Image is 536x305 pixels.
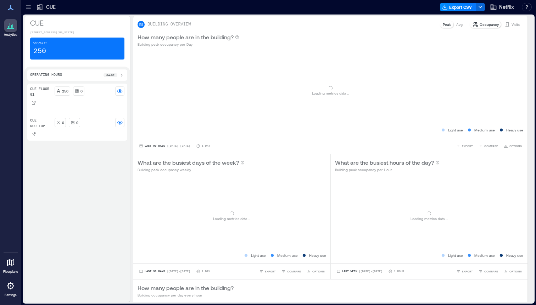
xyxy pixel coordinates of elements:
p: Light use [448,253,463,258]
button: EXPORT [455,268,474,275]
button: OPTIONS [502,268,523,275]
span: COMPARE [484,144,498,148]
p: What are the busiest days of the week? [138,158,239,167]
p: Building peak occupancy weekly [138,167,245,173]
p: Loading metrics data ... [213,216,250,221]
p: How many people are in the building? [138,284,234,292]
button: COMPARE [280,268,302,275]
p: CUE Rooftop [30,118,52,129]
span: OPTIONS [509,144,522,148]
p: BUILDING OVERVIEW [147,22,191,27]
p: Light use [251,253,266,258]
p: 1 Hour [394,269,404,273]
p: Operating Hours [30,72,62,78]
p: What are the busiest hours of the day? [335,158,434,167]
p: 0 [62,120,64,125]
span: EXPORT [462,144,473,148]
a: Floorplans [1,254,20,276]
p: Visits [512,22,520,27]
p: CUE Floor 01 [30,86,52,98]
span: OPTIONS [312,269,325,273]
p: 0 [76,120,78,125]
p: Loading metrics data ... [411,216,448,221]
p: Medium use [277,253,298,258]
p: Heavy use [506,253,523,258]
p: Avg [456,22,463,27]
p: Heavy use [506,127,523,133]
p: Peak [443,22,451,27]
button: Last 90 Days |[DATE]-[DATE] [138,142,192,149]
p: CUE [30,18,124,28]
p: Settings [5,293,17,297]
a: Settings [2,277,19,299]
p: 1 Day [202,269,210,273]
span: COMPARE [484,269,498,273]
p: How many people are in the building? [138,33,234,41]
p: 1 Day [202,144,210,148]
button: OPTIONS [305,268,326,275]
button: COMPARE [477,142,499,149]
button: EXPORT [455,142,474,149]
span: EXPORT [462,269,473,273]
p: 250 [62,88,68,94]
span: Netflix [499,4,514,11]
p: Heavy use [309,253,326,258]
p: Building occupancy per day every hour [138,292,234,298]
span: EXPORT [265,269,276,273]
p: 8a - 6p [106,73,115,77]
span: COMPARE [287,269,301,273]
button: Last Week |[DATE]-[DATE] [335,268,384,275]
p: Analytics [4,33,17,37]
p: 0 [80,88,83,94]
p: Light use [448,127,463,133]
button: OPTIONS [502,142,523,149]
p: Loading metrics data ... [312,90,349,96]
button: Last 90 Days |[DATE]-[DATE] [138,268,192,275]
p: Medium use [474,253,495,258]
p: Floorplans [3,270,18,274]
p: Occupancy [480,22,499,27]
button: Netflix [488,1,516,13]
button: COMPARE [477,268,499,275]
p: Building peak occupancy per Hour [335,167,440,173]
p: Building peak occupancy per Day [138,41,239,47]
a: Analytics [2,17,19,39]
p: CUE [46,4,56,11]
button: EXPORT [258,268,277,275]
span: OPTIONS [509,269,522,273]
p: Capacity [33,41,47,45]
button: Export CSV [440,3,476,11]
p: Medium use [474,127,495,133]
p: [STREET_ADDRESS][US_STATE] [30,30,124,35]
p: 250 [33,46,46,56]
